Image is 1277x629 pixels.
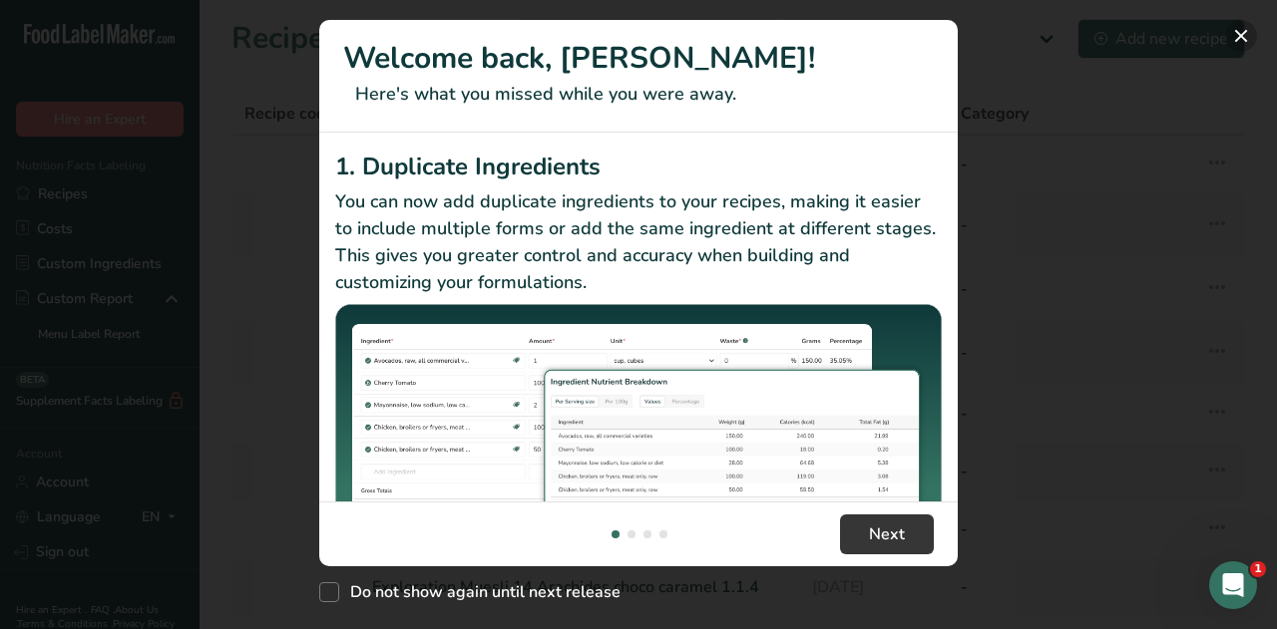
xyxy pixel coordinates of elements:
[869,522,905,546] span: Next
[335,149,942,184] h2: 1. Duplicate Ingredients
[335,188,942,296] p: You can now add duplicate ingredients to your recipes, making it easier to include multiple forms...
[343,81,934,108] p: Here's what you missed while you were away.
[335,304,942,530] img: Duplicate Ingredients
[1250,561,1266,577] span: 1
[343,36,934,81] h1: Welcome back, [PERSON_NAME]!
[1209,561,1257,609] iframe: Intercom live chat
[840,514,934,554] button: Next
[339,582,621,602] span: Do not show again until next release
